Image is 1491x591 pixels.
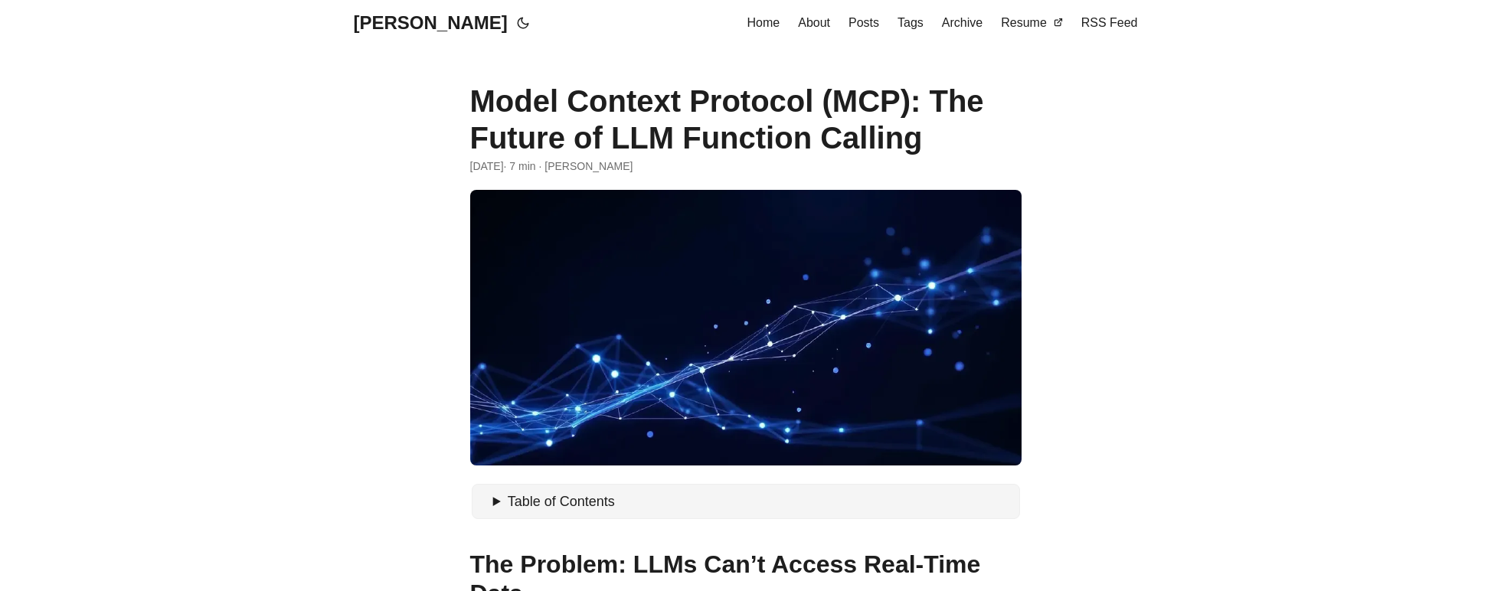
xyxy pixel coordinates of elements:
span: Home [747,16,780,29]
span: Table of Contents [508,494,615,509]
div: · 7 min · [PERSON_NAME] [470,158,1022,175]
span: 2025-01-10 22:00:00 +0000 UTC [470,158,504,175]
span: Archive [942,16,983,29]
span: RSS Feed [1081,16,1138,29]
h1: Model Context Protocol (MCP): The Future of LLM Function Calling [470,83,1022,156]
span: Resume [1001,16,1047,29]
span: About [798,16,830,29]
summary: Table of Contents [493,491,1014,513]
span: Tags [898,16,924,29]
span: Posts [848,16,879,29]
